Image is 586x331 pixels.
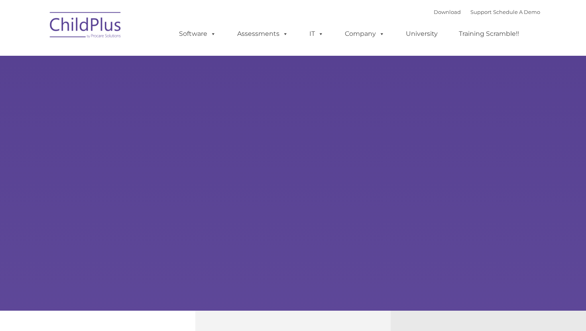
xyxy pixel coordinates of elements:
[337,26,393,42] a: Company
[470,9,492,15] a: Support
[229,26,296,42] a: Assessments
[171,26,224,42] a: Software
[434,9,461,15] a: Download
[451,26,527,42] a: Training Scramble!!
[398,26,446,42] a: University
[46,6,126,46] img: ChildPlus by Procare Solutions
[434,9,540,15] font: |
[493,9,540,15] a: Schedule A Demo
[301,26,332,42] a: IT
